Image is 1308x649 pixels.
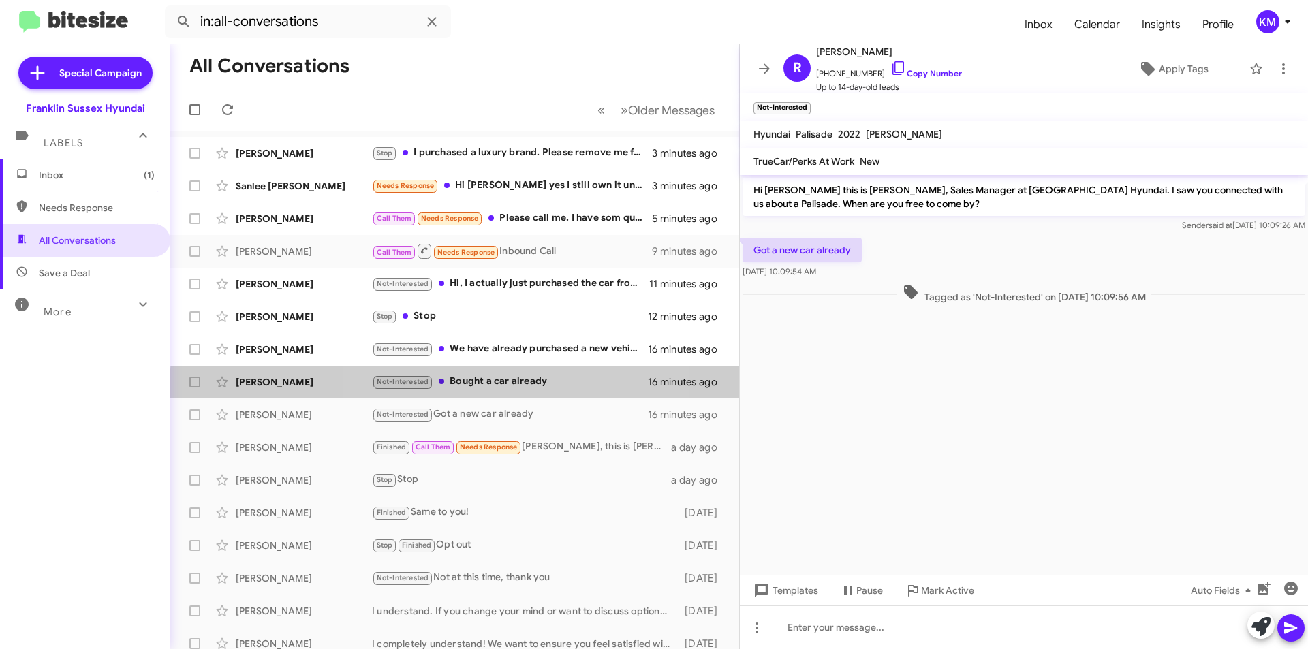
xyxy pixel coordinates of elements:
[236,179,372,193] div: Sanlee [PERSON_NAME]
[921,578,974,603] span: Mark Active
[372,178,652,193] div: Hi [PERSON_NAME] yes I still own it unfortunately I am upside down in it. I still owe about $14k....
[1245,10,1293,33] button: KM
[372,308,648,324] div: Stop
[597,101,605,118] span: «
[377,541,393,550] span: Stop
[652,179,728,193] div: 3 minutes ago
[377,508,407,517] span: Finished
[652,244,728,258] div: 9 minutes ago
[678,604,728,618] div: [DATE]
[402,541,432,550] span: Finished
[39,266,90,280] span: Save a Deal
[751,578,818,603] span: Templates
[189,55,349,77] h1: All Conversations
[44,306,72,318] span: More
[829,578,894,603] button: Pause
[236,375,372,389] div: [PERSON_NAME]
[236,212,372,225] div: [PERSON_NAME]
[897,284,1151,304] span: Tagged as 'Not-Interested' on [DATE] 10:09:56 AM
[648,375,728,389] div: 16 minutes ago
[236,343,372,356] div: [PERSON_NAME]
[236,146,372,160] div: [PERSON_NAME]
[236,441,372,454] div: [PERSON_NAME]
[39,168,155,182] span: Inbox
[648,310,728,323] div: 12 minutes ago
[236,506,372,520] div: [PERSON_NAME]
[753,155,854,168] span: TrueCar/Perks At Work
[890,68,962,78] a: Copy Number
[372,604,678,618] div: I understand. If you change your mind or want to discuss options, feel free to reach out anytime....
[377,573,429,582] span: Not-Interested
[236,539,372,552] div: [PERSON_NAME]
[589,96,613,124] button: Previous
[1014,5,1063,44] a: Inbox
[652,212,728,225] div: 5 minutes ago
[372,407,648,422] div: Got a new car already
[1182,220,1305,230] span: Sender [DATE] 10:09:26 AM
[26,101,145,115] div: Franklin Sussex Hyundai
[372,242,652,259] div: Inbound Call
[678,539,728,552] div: [DATE]
[372,341,648,357] div: We have already purchased a new vehicle, thank you.
[740,578,829,603] button: Templates
[671,441,728,454] div: a day ago
[59,66,142,80] span: Special Campaign
[612,96,723,124] button: Next
[1103,57,1243,81] button: Apply Tags
[377,248,412,257] span: Call Them
[44,137,83,149] span: Labels
[236,473,372,487] div: [PERSON_NAME]
[236,310,372,323] div: [PERSON_NAME]
[377,214,412,223] span: Call Them
[372,570,678,586] div: Not at this time, thank you
[372,210,652,226] div: Please call me. I have som questions about trim levels.
[648,343,728,356] div: 16 minutes ago
[894,578,985,603] button: Mark Active
[1209,220,1232,230] span: said at
[416,443,451,452] span: Call Them
[39,234,116,247] span: All Conversations
[743,238,862,262] p: Got a new car already
[372,374,648,390] div: Bought a car already
[18,57,153,89] a: Special Campaign
[866,128,942,140] span: [PERSON_NAME]
[236,408,372,422] div: [PERSON_NAME]
[372,505,678,520] div: Same to you!
[377,181,435,190] span: Needs Response
[377,475,393,484] span: Stop
[372,276,649,291] div: Hi, I actually just purchased the car from another dealer
[649,277,728,291] div: 11 minutes ago
[648,408,728,422] div: 16 minutes ago
[437,248,495,257] span: Needs Response
[460,443,518,452] span: Needs Response
[1131,5,1192,44] a: Insights
[236,244,372,258] div: [PERSON_NAME]
[165,5,451,38] input: Search
[377,443,407,452] span: Finished
[377,377,429,386] span: Not-Interested
[1063,5,1131,44] a: Calendar
[39,201,155,215] span: Needs Response
[377,148,393,157] span: Stop
[621,101,628,118] span: »
[743,178,1305,216] p: Hi [PERSON_NAME] this is [PERSON_NAME], Sales Manager at [GEOGRAPHIC_DATA] Hyundai. I saw you con...
[678,506,728,520] div: [DATE]
[743,266,816,276] span: [DATE] 10:09:54 AM
[628,103,715,118] span: Older Messages
[671,473,728,487] div: a day ago
[372,472,671,488] div: Stop
[236,277,372,291] div: [PERSON_NAME]
[860,155,879,168] span: New
[816,44,962,60] span: [PERSON_NAME]
[1192,5,1245,44] a: Profile
[144,168,155,182] span: (1)
[372,145,652,161] div: I purchased a luxury brand. Please remove me from your call list. You had the chance to make a sa...
[1180,578,1267,603] button: Auto Fields
[590,96,723,124] nav: Page navigation example
[377,410,429,419] span: Not-Interested
[377,312,393,321] span: Stop
[1159,57,1209,81] span: Apply Tags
